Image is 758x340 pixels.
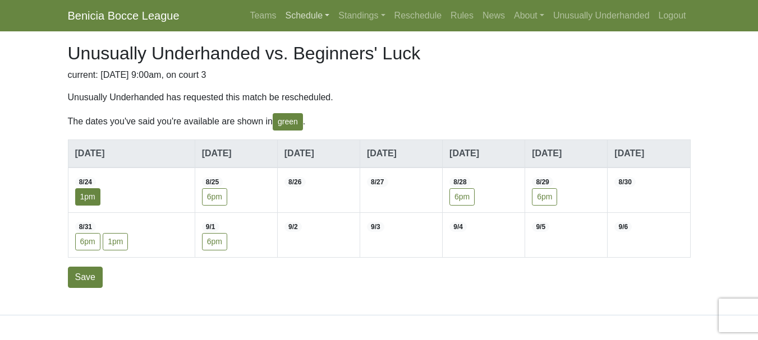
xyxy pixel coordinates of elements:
[449,188,475,206] label: 6pm
[75,233,100,250] label: 6pm
[68,140,195,168] th: [DATE]
[446,4,478,27] a: Rules
[68,267,103,288] input: Save
[532,222,549,232] span: 9/5
[549,4,654,27] a: Unusually Underhanded
[509,4,549,27] a: About
[68,113,691,131] p: The dates you've said you're available are shown in .
[284,222,302,232] span: 9/2
[68,68,691,82] p: current: [DATE] 9:00am, on court 3
[614,222,632,232] span: 9/6
[532,177,553,187] span: 8/29
[284,177,306,187] span: 8/26
[525,140,608,168] th: [DATE]
[654,4,691,27] a: Logout
[334,4,389,27] a: Standings
[75,188,100,206] label: 1pm
[202,177,223,187] span: 8/25
[277,140,360,168] th: [DATE]
[202,233,227,250] label: 6pm
[608,140,690,168] th: [DATE]
[367,177,388,187] span: 8/27
[75,177,97,187] span: 8/24
[614,177,636,187] span: 8/30
[360,140,442,168] th: [DATE]
[195,140,277,168] th: [DATE]
[202,188,227,206] label: 6pm
[202,222,219,232] span: 9/1
[449,177,471,187] span: 8/28
[443,140,525,168] th: [DATE]
[449,222,467,232] span: 9/4
[68,43,691,64] h2: Unusually Underhanded vs. Beginners' Luck
[532,188,557,206] label: 6pm
[273,113,303,131] button: green
[478,4,509,27] a: News
[281,4,334,27] a: Schedule
[245,4,281,27] a: Teams
[103,233,128,250] label: 1pm
[68,91,691,104] p: Unusually Underhanded has requested this match be rescheduled.
[75,222,97,232] span: 8/31
[367,222,384,232] span: 9/3
[68,4,180,27] a: Benicia Bocce League
[390,4,447,27] a: Reschedule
